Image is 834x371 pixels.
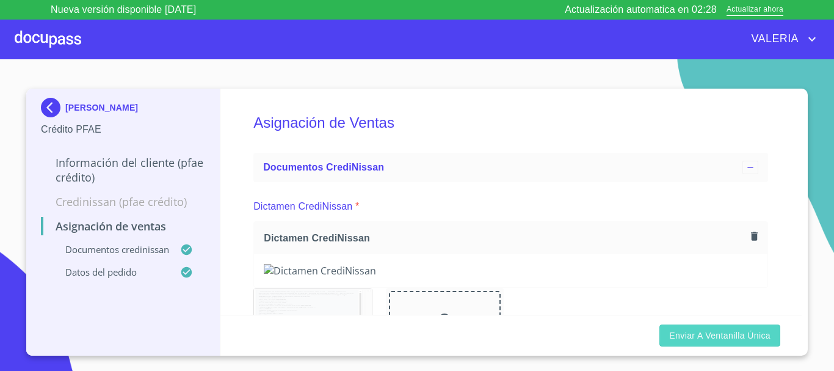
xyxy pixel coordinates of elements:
[264,264,758,277] img: Dictamen CrediNissan
[253,153,768,182] div: Documentos CrediNissan
[742,29,805,49] span: VALERIA
[41,98,205,122] div: [PERSON_NAME]
[41,219,205,233] p: Asignación de Ventas
[253,98,768,148] h5: Asignación de Ventas
[659,325,780,347] button: Enviar a Ventanilla única
[565,2,717,17] p: Actualización automatica en 02:28
[65,103,138,112] p: [PERSON_NAME]
[253,199,352,214] p: Dictamen CrediNissan
[41,122,205,137] p: Crédito PFAE
[742,29,820,49] button: account of current user
[51,2,196,17] p: Nueva versión disponible [DATE]
[41,98,65,117] img: Docupass spot blue
[41,266,180,278] p: Datos del pedido
[263,162,384,172] span: Documentos CrediNissan
[41,194,205,209] p: Credinissan (PFAE crédito)
[41,155,205,185] p: Información del cliente (PFAE crédito)
[727,4,783,17] span: Actualizar ahora
[41,243,180,255] p: Documentos CrediNissan
[264,232,746,244] span: Dictamen CrediNissan
[669,328,771,343] span: Enviar a Ventanilla única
